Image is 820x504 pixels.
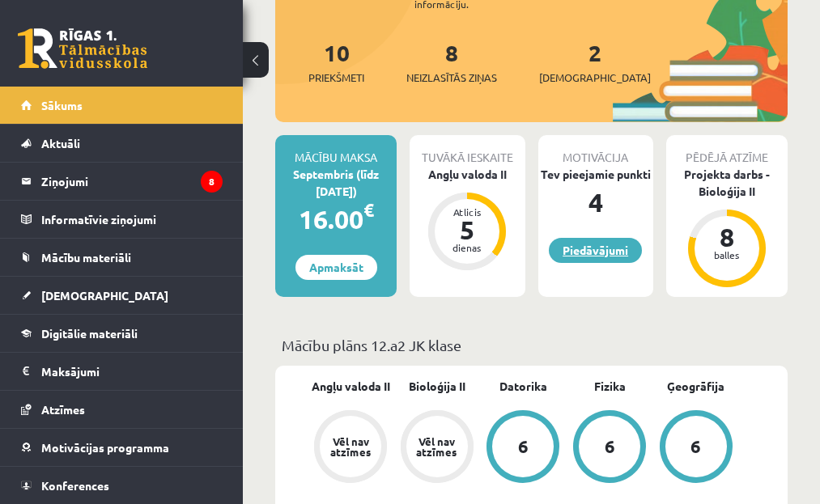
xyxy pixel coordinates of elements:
[41,163,223,200] legend: Ziņojumi
[538,135,653,166] div: Motivācija
[41,288,168,303] span: [DEMOGRAPHIC_DATA]
[703,224,751,250] div: 8
[538,183,653,222] div: 4
[406,70,497,86] span: Neizlasītās ziņas
[41,98,83,112] span: Sākums
[41,353,223,390] legend: Maksājumi
[21,315,223,352] a: Digitālie materiāli
[443,243,491,252] div: dienas
[394,410,481,486] a: Vēl nav atzīmes
[21,467,223,504] a: Konferences
[21,201,223,238] a: Informatīvie ziņojumi
[539,70,651,86] span: [DEMOGRAPHIC_DATA]
[605,438,615,455] div: 6
[21,239,223,276] a: Mācību materiāli
[295,255,377,280] a: Apmaksāt
[282,334,781,356] p: Mācību plāns 12.a2 JK klase
[499,378,547,395] a: Datorika
[480,410,567,486] a: 6
[409,378,465,395] a: Bioloģija II
[201,171,223,193] i: 8
[308,38,364,86] a: 10Priekšmeti
[410,166,525,273] a: Angļu valoda II Atlicis 5 dienas
[549,238,642,263] a: Piedāvājumi
[328,436,373,457] div: Vēl nav atzīmes
[703,250,751,260] div: balles
[18,28,147,69] a: Rīgas 1. Tālmācības vidusskola
[538,166,653,183] div: Tev pieejamie punkti
[21,277,223,314] a: [DEMOGRAPHIC_DATA]
[308,70,364,86] span: Priekšmeti
[41,402,85,417] span: Atzīmes
[275,135,397,166] div: Mācību maksa
[666,166,788,290] a: Projekta darbs - Bioloģija II 8 balles
[41,136,80,150] span: Aktuāli
[308,410,394,486] a: Vēl nav atzīmes
[666,135,788,166] div: Pēdējā atzīme
[312,378,390,395] a: Angļu valoda II
[21,125,223,162] a: Aktuāli
[539,38,651,86] a: 2[DEMOGRAPHIC_DATA]
[21,163,223,200] a: Ziņojumi8
[275,166,397,200] div: Septembris (līdz [DATE])
[363,198,374,222] span: €
[443,207,491,217] div: Atlicis
[518,438,529,455] div: 6
[567,410,653,486] a: 6
[41,478,109,493] span: Konferences
[690,438,701,455] div: 6
[410,166,525,183] div: Angļu valoda II
[41,326,138,341] span: Digitālie materiāli
[41,201,223,238] legend: Informatīvie ziņojumi
[410,135,525,166] div: Tuvākā ieskaite
[652,410,739,486] a: 6
[21,87,223,124] a: Sākums
[406,38,497,86] a: 8Neizlasītās ziņas
[21,429,223,466] a: Motivācijas programma
[414,436,460,457] div: Vēl nav atzīmes
[594,378,626,395] a: Fizika
[443,217,491,243] div: 5
[275,200,397,239] div: 16.00
[21,391,223,428] a: Atzīmes
[41,250,131,265] span: Mācību materiāli
[667,378,724,395] a: Ģeogrāfija
[666,166,788,200] div: Projekta darbs - Bioloģija II
[41,440,169,455] span: Motivācijas programma
[21,353,223,390] a: Maksājumi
